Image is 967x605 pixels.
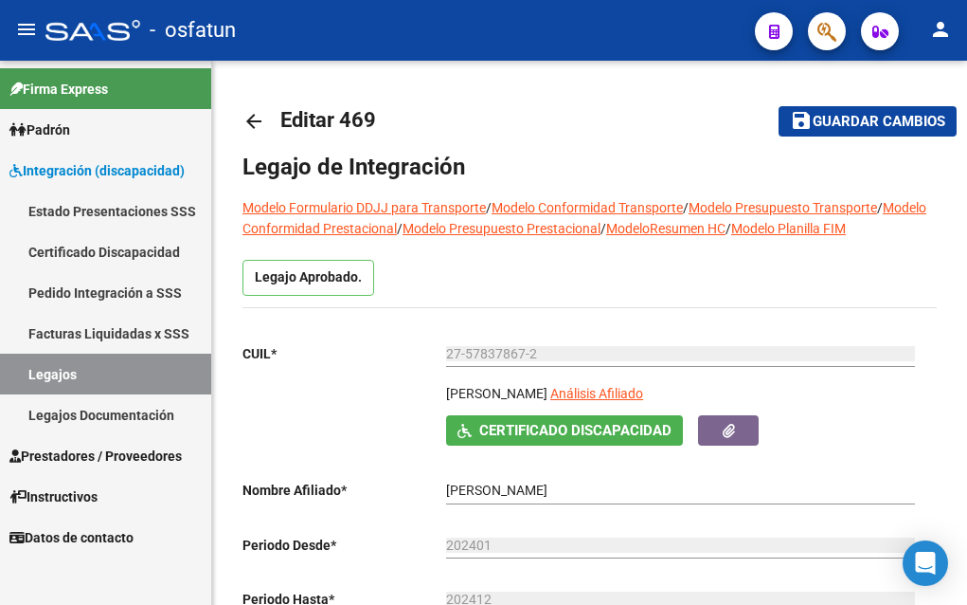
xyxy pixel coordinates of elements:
p: [PERSON_NAME] [446,383,547,404]
a: ModeloResumen HC [606,221,725,236]
div: Open Intercom Messenger [903,541,948,586]
a: Modelo Planilla FIM [731,221,846,236]
span: Prestadores / Proveedores [9,446,182,467]
p: CUIL [242,343,446,364]
span: Certificado Discapacidad [479,423,672,440]
a: Modelo Presupuesto Prestacional [403,221,600,236]
span: Análisis Afiliado [550,386,643,401]
button: Guardar cambios [779,106,957,136]
p: Legajo Aprobado. [242,260,374,296]
h1: Legajo de Integración [242,152,937,182]
mat-icon: person [929,18,952,41]
span: Integración (discapacidad) [9,160,185,181]
a: Modelo Formulario DDJJ para Transporte [242,200,486,215]
p: Nombre Afiliado [242,480,446,501]
span: Instructivos [9,486,98,507]
span: Editar 469 [280,108,376,132]
a: Modelo Conformidad Transporte [492,200,683,215]
span: Firma Express [9,79,108,100]
mat-icon: menu [15,18,38,41]
span: Padrón [9,119,70,140]
button: Certificado Discapacidad [446,415,683,445]
p: Periodo Desde [242,535,446,556]
mat-icon: arrow_back [242,110,265,133]
mat-icon: save [790,109,813,132]
span: Guardar cambios [813,114,945,131]
span: Datos de contacto [9,527,134,548]
span: - osfatun [150,9,236,51]
a: Modelo Presupuesto Transporte [689,200,877,215]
